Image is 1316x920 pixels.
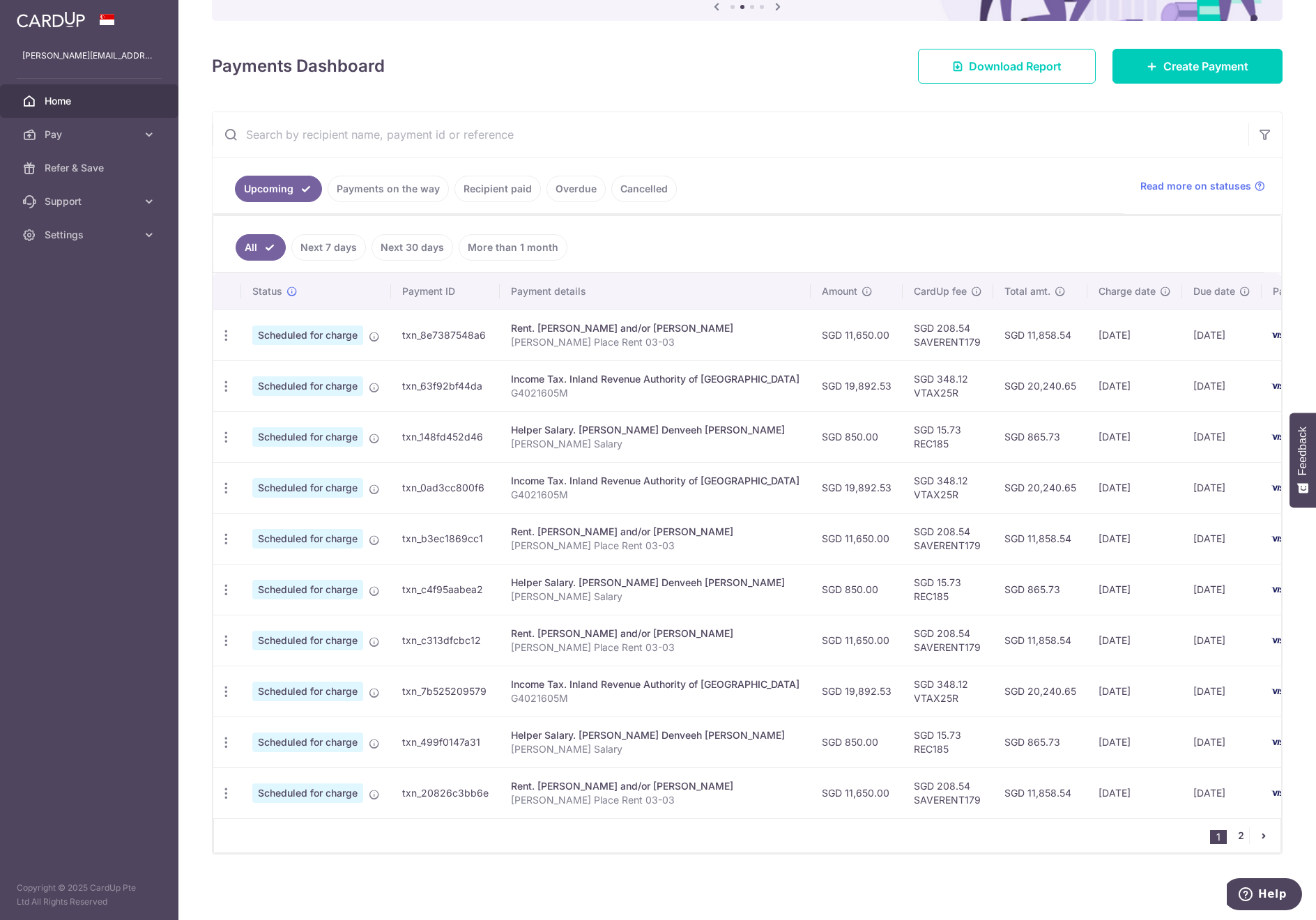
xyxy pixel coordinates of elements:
[511,691,799,705] p: G4021605M
[1112,49,1283,84] a: Create Payment
[811,564,903,615] td: SGD 850.00
[903,411,993,462] td: SGD 15.73 REC185
[511,437,799,451] p: [PERSON_NAME] Salary
[45,194,137,208] span: Support
[252,325,363,345] span: Scheduled for charge
[511,728,799,742] div: Helper Salary. [PERSON_NAME] Denveeh [PERSON_NAME]
[252,733,363,752] span: Scheduled for charge
[811,513,903,564] td: SGD 11,650.00
[903,666,993,716] td: SGD 348.12 VTAX25R
[252,580,363,599] span: Scheduled for charge
[993,411,1087,462] td: SGD 865.73
[511,423,799,437] div: Helper Salary. [PERSON_NAME] Denveeh [PERSON_NAME]
[511,779,799,793] div: Rent. [PERSON_NAME] and/or [PERSON_NAME]
[1266,480,1294,496] img: Bank Card
[45,94,137,108] span: Home
[993,666,1087,716] td: SGD 20,240.65
[903,767,993,818] td: SGD 208.54 SAVERENT179
[511,742,799,756] p: [PERSON_NAME] Salary
[1087,309,1182,360] td: [DATE]
[511,525,799,539] div: Rent. [PERSON_NAME] and/or [PERSON_NAME]
[1099,284,1156,298] span: Charge date
[212,54,385,79] h4: Payments Dashboard
[45,161,137,175] span: Refer & Save
[993,309,1087,360] td: SGD 11,858.54
[391,462,500,513] td: txn_0ad3cc800f6
[511,474,799,488] div: Income Tax. Inland Revenue Authority of [GEOGRAPHIC_DATA]
[1193,284,1235,298] span: Due date
[903,309,993,360] td: SGD 208.54 SAVERENT179
[918,49,1096,84] a: Download Report
[391,411,500,462] td: txn_148fd452d46
[1266,683,1294,700] img: Bank Card
[1182,309,1262,360] td: [DATE]
[1087,513,1182,564] td: [DATE]
[1210,830,1227,844] li: 1
[1227,878,1302,913] iframe: Opens a widget where you can find more information
[511,335,799,349] p: [PERSON_NAME] Place Rent 03-03
[511,590,799,604] p: [PERSON_NAME] Salary
[811,615,903,666] td: SGD 11,650.00
[822,284,857,298] span: Amount
[454,176,541,202] a: Recipient paid
[391,615,500,666] td: txn_c313dfcbc12
[903,513,993,564] td: SGD 208.54 SAVERENT179
[993,767,1087,818] td: SGD 11,858.54
[372,234,453,261] a: Next 30 days
[252,478,363,498] span: Scheduled for charge
[1266,632,1294,649] img: Bank Card
[328,176,449,202] a: Payments on the way
[811,360,903,411] td: SGD 19,892.53
[993,360,1087,411] td: SGD 20,240.65
[45,128,137,141] span: Pay
[1087,360,1182,411] td: [DATE]
[1087,666,1182,716] td: [DATE]
[252,529,363,549] span: Scheduled for charge
[1004,284,1050,298] span: Total amt.
[1182,462,1262,513] td: [DATE]
[1087,462,1182,513] td: [DATE]
[1266,734,1294,751] img: Bank Card
[236,234,286,261] a: All
[511,576,799,590] div: Helper Salary. [PERSON_NAME] Denveeh [PERSON_NAME]
[546,176,606,202] a: Overdue
[1232,827,1249,844] a: 2
[252,427,363,447] span: Scheduled for charge
[391,716,500,767] td: txn_499f0147a31
[1266,429,1294,445] img: Bank Card
[391,513,500,564] td: txn_b3ec1869cc1
[903,564,993,615] td: SGD 15.73 REC185
[1266,327,1294,344] img: Bank Card
[811,309,903,360] td: SGD 11,650.00
[511,677,799,691] div: Income Tax. Inland Revenue Authority of [GEOGRAPHIC_DATA]
[1087,716,1182,767] td: [DATE]
[1087,767,1182,818] td: [DATE]
[252,631,363,650] span: Scheduled for charge
[1266,378,1294,394] img: Bank Card
[511,372,799,386] div: Income Tax. Inland Revenue Authority of [GEOGRAPHIC_DATA]
[1182,767,1262,818] td: [DATE]
[1087,411,1182,462] td: [DATE]
[235,176,322,202] a: Upcoming
[1140,179,1251,193] span: Read more on statuses
[1163,58,1248,75] span: Create Payment
[17,11,85,28] img: CardUp
[391,564,500,615] td: txn_c4f95aabea2
[291,234,366,261] a: Next 7 days
[391,666,500,716] td: txn_7b525209579
[500,273,811,309] th: Payment details
[811,767,903,818] td: SGD 11,650.00
[993,462,1087,513] td: SGD 20,240.65
[811,462,903,513] td: SGD 19,892.53
[1087,615,1182,666] td: [DATE]
[611,176,677,202] a: Cancelled
[511,641,799,654] p: [PERSON_NAME] Place Rent 03-03
[1182,564,1262,615] td: [DATE]
[811,716,903,767] td: SGD 850.00
[1182,411,1262,462] td: [DATE]
[1210,819,1280,852] nav: pager
[811,411,903,462] td: SGD 850.00
[914,284,967,298] span: CardUp fee
[1266,530,1294,547] img: Bank Card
